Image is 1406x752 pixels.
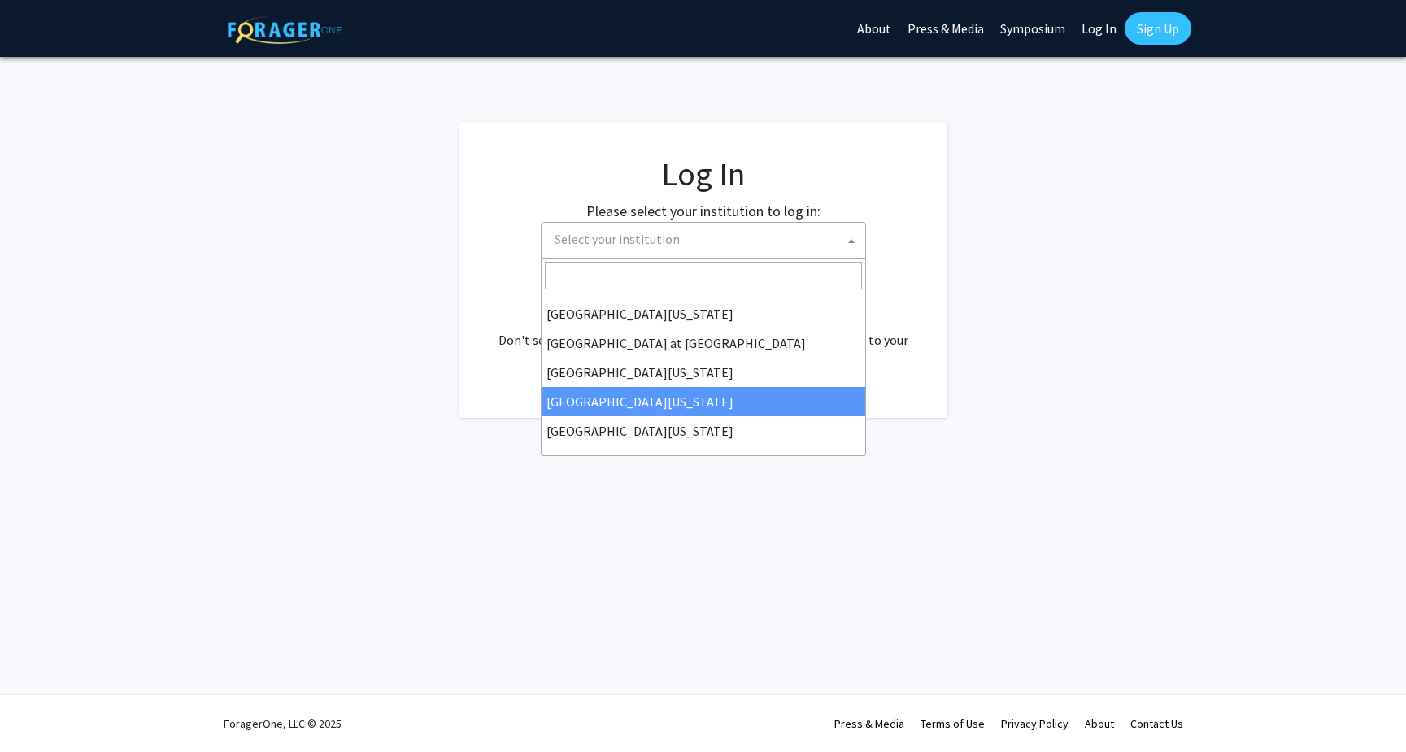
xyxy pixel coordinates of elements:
div: ForagerOne, LLC © 2025 [224,695,342,752]
li: [GEOGRAPHIC_DATA][US_STATE] [542,387,865,416]
span: Select your institution [555,231,680,247]
h1: Log In [492,154,915,193]
a: About [1085,716,1114,731]
li: [GEOGRAPHIC_DATA][US_STATE] [542,416,865,446]
img: ForagerOne Logo [228,15,342,44]
span: Select your institution [541,222,866,259]
li: [GEOGRAPHIC_DATA][US_STATE] [542,358,865,387]
iframe: Chat [12,679,69,740]
a: Press & Media [834,716,904,731]
li: [PERSON_NAME][GEOGRAPHIC_DATA] [542,446,865,475]
a: Terms of Use [921,716,985,731]
a: Privacy Policy [1001,716,1069,731]
div: No account? . Don't see your institution? about bringing ForagerOne to your institution. [492,291,915,369]
span: Select your institution [548,223,865,256]
input: Search [545,262,862,289]
li: [GEOGRAPHIC_DATA] at [GEOGRAPHIC_DATA] [542,328,865,358]
label: Please select your institution to log in: [586,200,821,222]
li: [GEOGRAPHIC_DATA][US_STATE] [542,299,865,328]
a: Sign Up [1125,12,1191,45]
a: Contact Us [1130,716,1183,731]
